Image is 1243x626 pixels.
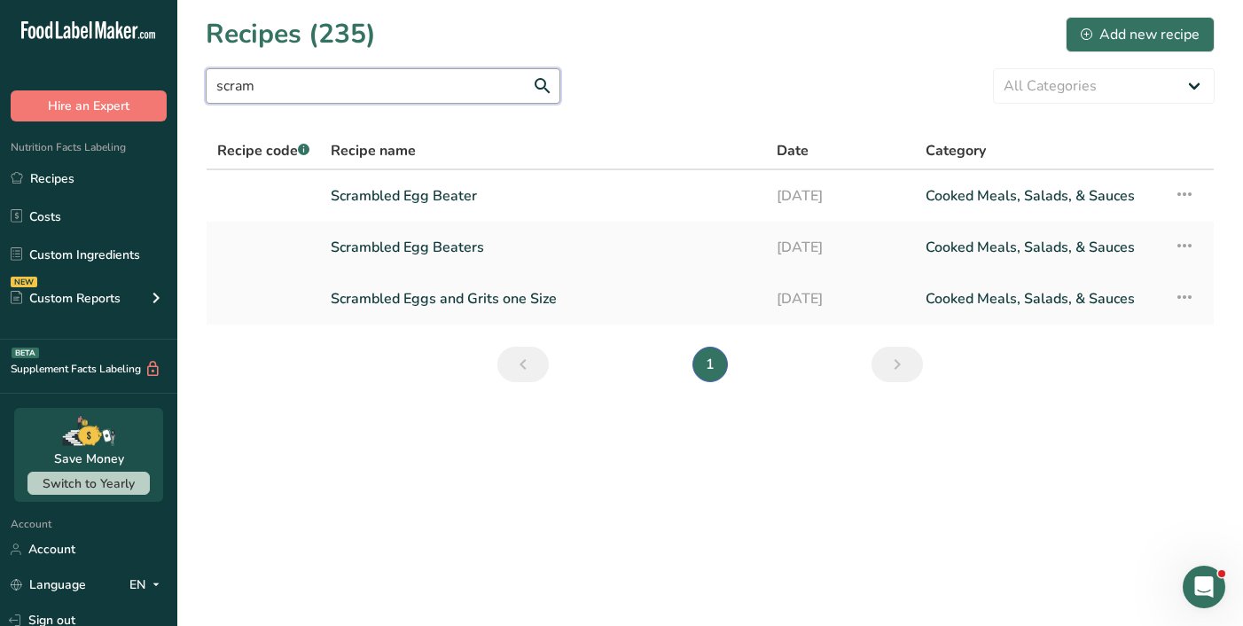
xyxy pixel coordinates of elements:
[331,280,755,317] a: Scrambled Eggs and Grits one Size
[217,141,309,160] span: Recipe code
[129,575,167,596] div: EN
[1081,24,1200,45] div: Add new recipe
[777,229,904,266] a: [DATE]
[777,177,904,215] a: [DATE]
[926,280,1153,317] a: Cooked Meals, Salads, & Sauces
[926,177,1153,215] a: Cooked Meals, Salads, & Sauces
[1066,17,1215,52] button: Add new recipe
[11,289,121,308] div: Custom Reports
[12,348,39,358] div: BETA
[331,177,755,215] a: Scrambled Egg Beater
[11,277,37,287] div: NEW
[331,229,755,266] a: Scrambled Egg Beaters
[777,140,809,161] span: Date
[777,280,904,317] a: [DATE]
[43,475,135,492] span: Switch to Yearly
[206,68,560,104] input: Search for recipe
[11,569,86,600] a: Language
[926,229,1153,266] a: Cooked Meals, Salads, & Sauces
[872,347,923,382] a: Next page
[331,140,416,161] span: Recipe name
[926,140,986,161] span: Category
[206,14,376,54] h1: Recipes (235)
[27,472,150,495] button: Switch to Yearly
[54,450,124,468] div: Save Money
[497,347,549,382] a: Previous page
[1183,566,1225,608] iframe: Intercom live chat
[11,90,167,121] button: Hire an Expert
